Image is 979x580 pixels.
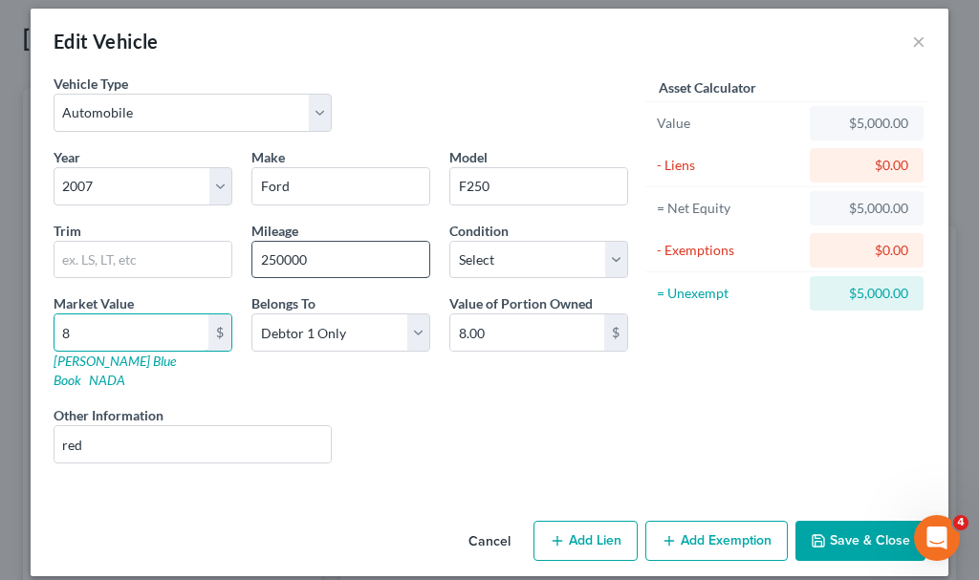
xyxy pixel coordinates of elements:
div: $ [208,314,231,351]
input: ex. Altima [450,168,627,204]
div: = Net Equity [657,199,801,218]
div: - Liens [657,156,801,175]
a: NADA [89,372,125,388]
div: $0.00 [825,241,908,260]
label: Value of Portion Owned [449,293,593,313]
iframe: Intercom live chat [914,515,960,561]
div: Edit Vehicle [54,28,159,54]
div: $0.00 [825,156,908,175]
div: $5,000.00 [825,284,908,303]
span: Make [251,149,285,165]
label: Vehicle Type [54,74,128,94]
input: (optional) [54,426,331,462]
input: 0.00 [54,314,208,351]
label: Other Information [54,405,163,425]
input: ex. LS, LT, etc [54,242,231,278]
span: 4 [953,515,968,530]
label: Condition [449,221,509,241]
input: ex. Nissan [252,168,429,204]
label: Trim [54,221,81,241]
button: Cancel [453,523,526,561]
button: Save & Close [795,521,925,561]
div: $5,000.00 [825,114,908,133]
label: Year [54,147,80,167]
div: $ [604,314,627,351]
label: Mileage [251,221,298,241]
button: Add Lien [533,521,638,561]
input: 0.00 [450,314,604,351]
label: Market Value [54,293,134,313]
input: -- [252,242,429,278]
div: $5,000.00 [825,199,908,218]
button: Add Exemption [645,521,788,561]
div: = Unexempt [657,284,801,303]
div: Value [657,114,801,133]
label: Model [449,147,488,167]
button: × [912,30,925,53]
label: Asset Calculator [659,77,756,97]
span: Belongs To [251,295,315,311]
a: [PERSON_NAME] Blue Book [54,353,176,388]
div: - Exemptions [657,241,801,260]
